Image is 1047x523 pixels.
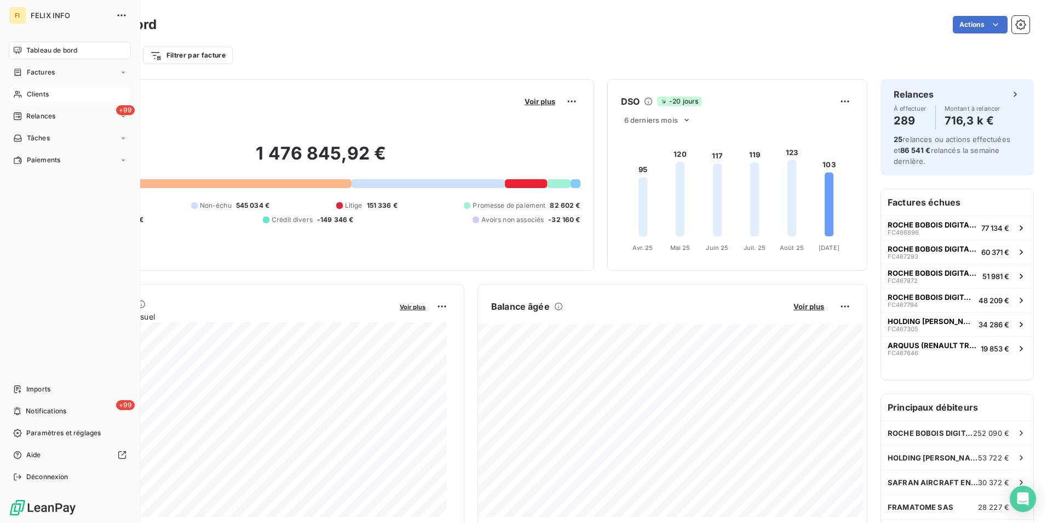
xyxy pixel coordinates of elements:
span: FELIX INFO [31,11,110,20]
tspan: Août 25 [780,244,804,252]
span: Paiements [27,155,60,165]
button: ROCHE BOBOIS DIGITAL SERVICESFC46787251 981 € [881,264,1033,288]
span: Avoirs non associés [481,215,544,225]
span: Relances [26,111,55,121]
h6: Balance âgée [491,300,550,313]
button: ROCHE BOBOIS DIGITAL SERVICESFC46689677 134 € [881,215,1033,240]
span: Promesse de paiement [473,201,545,211]
span: -20 jours [657,96,701,106]
span: ROCHE BOBOIS DIGITAL SERVICES [888,245,977,253]
button: Voir plus [521,96,559,106]
span: 545 034 € [236,201,269,211]
tspan: [DATE] [819,244,839,252]
h4: 289 [894,112,927,129]
span: ROCHE BOBOIS DIGITAL SERVICES [888,269,978,277]
span: 34 286 € [979,320,1009,329]
h6: Factures échues [881,189,1033,215]
span: 86 541 € [900,146,930,155]
span: FC467872 [888,277,918,284]
span: Tableau de bord [26,46,77,55]
span: 19 853 € [981,344,1009,353]
span: 6 derniers mois [624,116,678,124]
span: 25 [894,135,902,144]
span: 51 981 € [982,272,1009,281]
span: 82 602 € [550,201,580,211]
div: Open Intercom Messenger [1010,486,1036,512]
div: FI [9,7,26,24]
span: FC467305 [888,326,918,332]
button: Voir plus [790,302,827,311]
tspan: Mai 25 [670,244,690,252]
span: FC467794 [888,302,918,308]
button: Filtrer par facture [143,47,233,64]
a: Aide [9,446,131,464]
span: Notifications [26,406,66,416]
span: Litige [345,201,363,211]
span: 151 336 € [367,201,398,211]
span: 28 227 € [978,503,1009,511]
button: Actions [953,16,1008,33]
span: ARQUUS (RENAULT TRUCKS DEFENSE SAS) [888,341,976,350]
span: Montant à relancer [945,105,1000,112]
span: +99 [116,105,135,115]
button: ROCHE BOBOIS DIGITAL SERVICESFC46729360 371 € [881,240,1033,264]
h6: Relances [894,88,934,101]
span: Crédit divers [272,215,313,225]
span: HOLDING [PERSON_NAME] [888,317,974,326]
span: 252 090 € [973,429,1009,437]
span: -32 160 € [548,215,580,225]
span: Chiffre d'affaires mensuel [62,311,392,322]
tspan: Juil. 25 [744,244,766,252]
h6: DSO [621,95,640,108]
span: 60 371 € [981,248,1009,257]
span: FC467293 [888,253,918,260]
span: À effectuer [894,105,927,112]
span: 77 134 € [981,224,1009,232]
span: FRAMATOME SAS [888,503,953,511]
tspan: Avr. 25 [632,244,653,252]
span: Factures [27,67,55,77]
span: Imports [26,384,50,394]
span: ROCHE BOBOIS DIGITAL SERVICES [888,429,973,437]
span: Voir plus [400,303,425,311]
span: ROCHE BOBOIS DIGITAL SERVICES [888,293,974,302]
span: Clients [27,89,49,99]
span: FC467646 [888,350,918,356]
span: Voir plus [525,97,555,106]
h6: Principaux débiteurs [881,394,1033,420]
button: ARQUUS (RENAULT TRUCKS DEFENSE SAS)FC46764619 853 € [881,336,1033,360]
span: SAFRAN AIRCRAFT ENGINES [888,478,978,487]
span: Voir plus [793,302,824,311]
button: Voir plus [396,302,429,311]
tspan: Juin 25 [706,244,728,252]
button: HOLDING [PERSON_NAME]FC46730534 286 € [881,312,1033,336]
h2: 1 476 845,92 € [62,143,580,175]
span: +99 [116,400,135,410]
span: relances ou actions effectuées et relancés la semaine dernière. [894,135,1010,166]
span: Paramètres et réglages [26,428,101,438]
img: Logo LeanPay [9,499,77,516]
h4: 716,3 k € [945,112,1000,129]
span: HOLDING [PERSON_NAME] [888,453,978,462]
span: Déconnexion [26,472,68,482]
span: Aide [26,450,41,460]
span: Non-échu [200,201,232,211]
span: 53 722 € [978,453,1009,462]
span: 48 209 € [979,296,1009,305]
button: ROCHE BOBOIS DIGITAL SERVICESFC46779448 209 € [881,288,1033,312]
span: Tâches [27,133,50,143]
span: FC466896 [888,229,919,236]
span: -149 346 € [317,215,354,225]
span: ROCHE BOBOIS DIGITAL SERVICES [888,220,977,229]
span: 30 372 € [978,478,1009,487]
